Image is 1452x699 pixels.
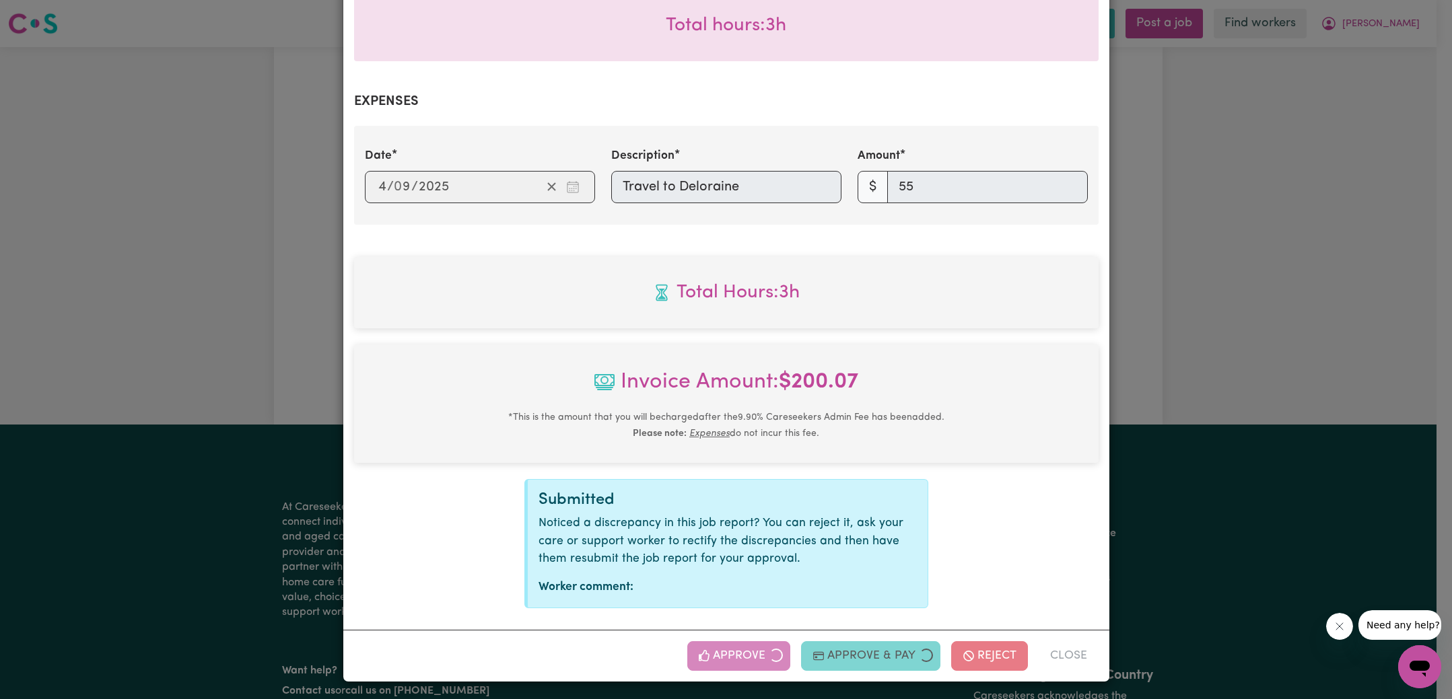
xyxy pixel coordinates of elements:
iframe: Button to launch messaging window [1398,645,1441,688]
h2: Expenses [354,94,1099,110]
small: This is the amount that you will be charged after the 9.90 % Careseekers Admin Fee has been added... [508,412,944,439]
input: Travel to Deloraine [611,171,841,203]
button: Clear date [541,177,562,197]
u: Expenses [689,429,730,439]
input: ---- [418,177,450,197]
span: Submitted [539,492,615,508]
span: Invoice Amount: [365,366,1088,409]
input: -- [378,177,387,197]
b: Please note: [633,429,687,439]
button: Enter the date of expense [562,177,584,197]
strong: Worker comment: [539,581,633,593]
span: $ [858,171,888,203]
span: Total hours worked: 3 hours [666,16,786,35]
label: Description [611,147,675,165]
span: 0 [394,180,402,194]
label: Amount [858,147,900,165]
input: -- [394,177,411,197]
p: Noticed a discrepancy in this job report? You can reject it, ask your care or support worker to r... [539,515,917,568]
span: / [387,180,394,194]
span: Total hours worked: 3 hours [365,279,1088,307]
label: Date [365,147,392,165]
iframe: Close message [1326,613,1353,640]
span: / [411,180,418,194]
iframe: Message from company [1358,610,1441,640]
b: $ 200.07 [779,371,858,393]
